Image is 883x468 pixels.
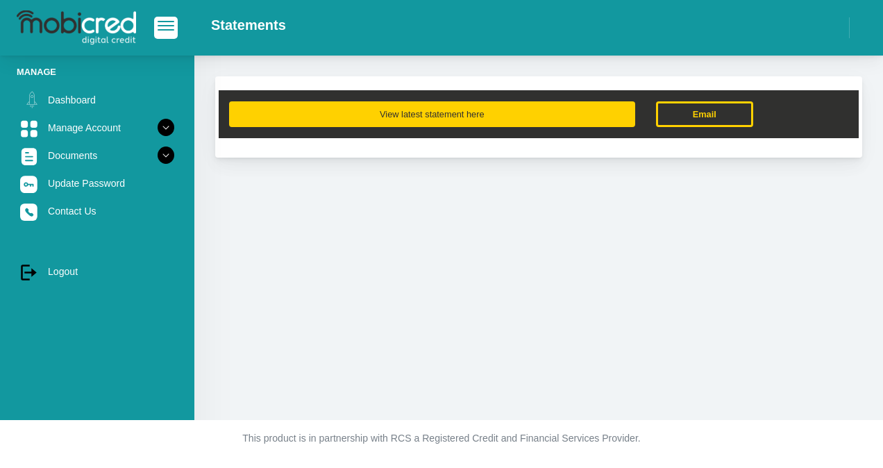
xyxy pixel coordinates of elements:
a: Dashboard [17,87,178,113]
h2: Statements [211,17,286,33]
li: Manage [17,65,178,78]
a: Update Password [17,170,178,197]
a: Documents [17,142,178,169]
a: Contact Us [17,198,178,224]
img: logo-mobicred.svg [17,10,136,45]
a: Manage Account [17,115,178,141]
a: Logout [17,258,178,285]
p: This product is in partnership with RCS a Registered Credit and Financial Services Provider. [56,431,827,446]
a: Email [656,101,753,127]
button: View latest statement here [229,101,635,127]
